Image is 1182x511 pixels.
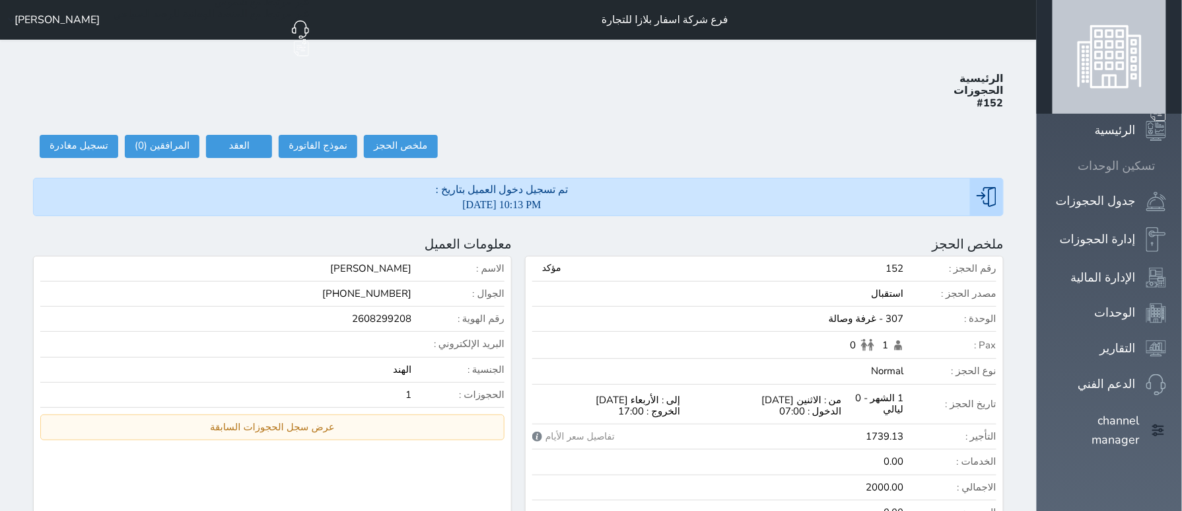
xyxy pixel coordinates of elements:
[532,406,680,417] p: الخروج : 17:00
[425,237,512,252] span: معلومات العميل
[411,364,504,375] div: الجنسية :
[903,431,996,442] div: التأجير :
[411,288,504,299] div: الجوال :
[903,288,996,299] div: مصدر الحجز :
[40,313,411,325] div: 2608299208
[1071,268,1136,288] div: الإدارة المالية
[602,12,728,28] div: فرع شركة اسفار بلازا للتجارة
[40,135,118,158] button: تسجيل مغادرة
[842,393,904,416] div: 1 الشهر - 0 ليالي
[364,135,437,158] button: ملخص الحجز
[1053,268,1166,288] a: الإدارة المالية
[1095,121,1136,140] div: الرئيسية
[903,340,996,351] div: Pax :
[1056,192,1136,211] div: جدول الحجوزات
[40,389,411,401] div: 1
[1053,192,1166,212] a: جدول الحجوزات
[113,39,309,56] a: ملاحظات فريق العمل
[903,313,996,325] div: الوحدة :
[903,482,996,493] div: الاجمالي :
[1053,303,1166,323] a: الوحدات
[1053,121,1166,141] a: الرئيسية
[532,263,571,274] div: مؤكد
[1095,303,1136,323] div: الوحدات
[411,263,504,274] div: الاسم :
[903,263,996,274] div: رقم الحجز :
[1078,157,1156,176] div: تسكين الوحدات
[903,366,996,377] div: نوع الحجز :
[1053,157,1166,176] a: تسكين الوحدات
[113,20,309,39] a: الدعم الفني
[607,263,904,274] div: 152
[1053,411,1140,450] div: channel manager
[125,135,200,158] button: المرافقين (0)
[411,338,504,350] div: البريد الإلكتروني :
[871,366,903,377] span: Normal
[532,395,680,406] span: إلى : الأربعاء [DATE]
[1060,230,1136,249] div: إدارة الحجوزات
[279,135,357,158] button: نموذج الفاتورة
[532,288,903,299] div: استقبال
[1078,375,1136,394] div: الدعم الفني
[411,389,504,401] div: الحجوزات :
[1053,411,1166,450] a: channel manager
[866,431,903,442] span: 1739.13
[850,340,856,351] p: 0
[15,14,100,26] span: [PERSON_NAME]
[113,7,309,21] span: غير مرتبط مع المنصة الوطنية للرصد السياحي
[48,422,497,433] p: عرض سجل الحجوزات السابقة
[1053,339,1166,358] a: التقارير
[693,406,841,417] p: الدخول : 07:00
[693,395,841,406] span: من : الاثنين [DATE]
[532,313,903,325] div: 307 - غرفة وصالة
[882,340,888,351] p: 1
[532,456,903,467] div: 0.00
[1053,227,1166,253] a: إدارة الحجوزات
[903,399,996,410] div: تاريخ الحجز :
[977,96,1004,110] a: #152
[903,456,996,467] div: الخدمات :
[40,364,411,375] div: الهند
[1100,339,1136,358] div: التقارير
[411,313,504,325] div: رقم الهوية :
[34,178,970,216] p: تم تسجيل دخول العميل بتاريخ :
[532,432,615,442] div: تفاصيل سعر الأيام
[322,287,411,300] a: [PHONE_NUMBER]
[206,135,272,158] button: العقد
[960,71,1004,86] a: الرئيسية
[330,263,411,274] spn: [PERSON_NAME]
[532,482,903,493] div: 2000.00
[37,197,967,212] i: [DATE] 10:13 PM
[932,237,1004,252] span: ملخص الحجز
[954,83,1004,98] a: الحجوزات
[1053,374,1166,395] a: الدعم الفني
